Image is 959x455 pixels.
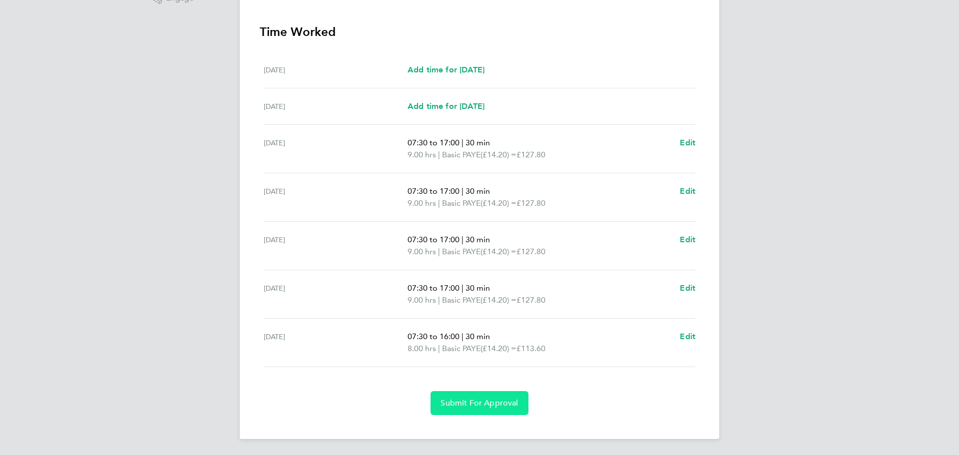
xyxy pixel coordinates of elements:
span: | [462,332,464,341]
span: Edit [680,283,695,293]
span: 8.00 hrs [408,344,436,353]
div: [DATE] [264,282,408,306]
span: | [462,235,464,244]
span: Add time for [DATE] [408,65,484,74]
span: Submit For Approval [441,398,518,408]
a: Add time for [DATE] [408,100,484,112]
span: | [438,198,440,208]
h3: Time Worked [260,24,699,40]
a: Edit [680,137,695,149]
div: [DATE] [264,185,408,209]
span: | [438,150,440,159]
span: Basic PAYE [442,246,480,258]
span: Edit [680,138,695,147]
div: [DATE] [264,234,408,258]
span: 07:30 to 17:00 [408,186,460,196]
span: Edit [680,186,695,196]
span: | [438,247,440,256]
span: Edit [680,332,695,341]
a: Add time for [DATE] [408,64,484,76]
a: Edit [680,331,695,343]
span: 07:30 to 17:00 [408,283,460,293]
span: 07:30 to 17:00 [408,138,460,147]
button: Submit For Approval [431,391,528,415]
span: | [462,186,464,196]
span: 9.00 hrs [408,198,436,208]
span: 30 min [466,186,490,196]
span: 30 min [466,283,490,293]
span: Basic PAYE [442,343,480,355]
div: [DATE] [264,64,408,76]
span: Edit [680,235,695,244]
span: Basic PAYE [442,294,480,306]
span: 30 min [466,138,490,147]
span: £127.80 [516,198,545,208]
span: £113.60 [516,344,545,353]
span: Basic PAYE [442,149,480,161]
span: (£14.20) = [480,198,516,208]
span: (£14.20) = [480,247,516,256]
span: 9.00 hrs [408,150,436,159]
span: Basic PAYE [442,197,480,209]
a: Edit [680,282,695,294]
span: | [462,283,464,293]
span: 07:30 to 16:00 [408,332,460,341]
span: | [438,344,440,353]
span: 30 min [466,235,490,244]
div: [DATE] [264,331,408,355]
span: 9.00 hrs [408,295,436,305]
span: 9.00 hrs [408,247,436,256]
span: £127.80 [516,295,545,305]
div: [DATE] [264,100,408,112]
span: | [462,138,464,147]
a: Edit [680,234,695,246]
span: Add time for [DATE] [408,101,484,111]
span: 07:30 to 17:00 [408,235,460,244]
span: (£14.20) = [480,150,516,159]
span: £127.80 [516,247,545,256]
div: [DATE] [264,137,408,161]
span: (£14.20) = [480,295,516,305]
a: Edit [680,185,695,197]
span: | [438,295,440,305]
span: 30 min [466,332,490,341]
span: (£14.20) = [480,344,516,353]
span: £127.80 [516,150,545,159]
